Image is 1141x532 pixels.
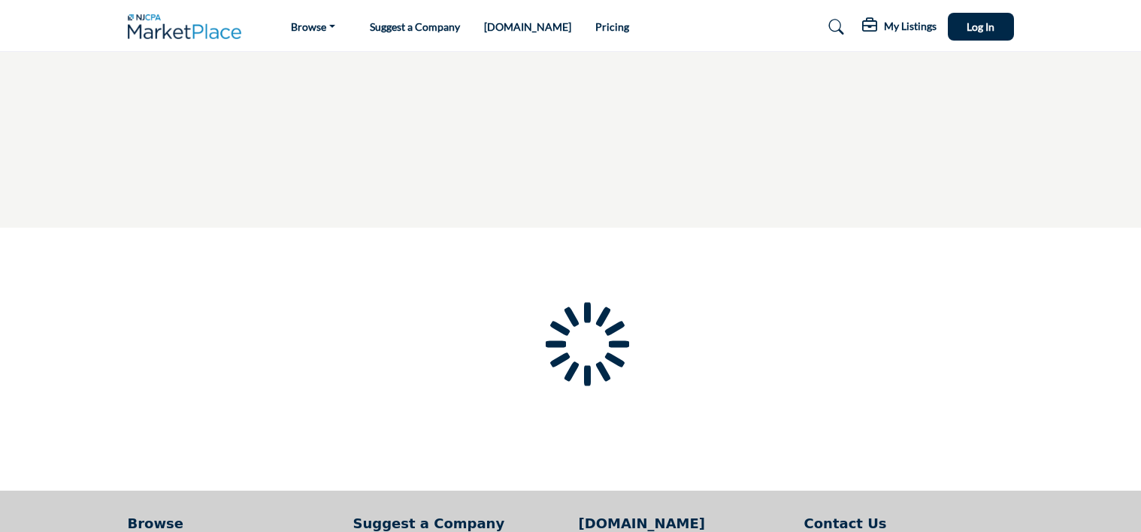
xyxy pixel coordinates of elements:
span: Log In [967,20,994,33]
a: Suggest a Company [370,20,460,33]
div: My Listings [862,18,937,36]
button: Log In [948,13,1014,41]
a: [DOMAIN_NAME] [484,20,571,33]
a: Search [814,15,854,39]
h5: My Listings [884,20,937,33]
img: Site Logo [128,14,250,39]
a: Pricing [595,20,629,33]
a: Browse [280,17,346,38]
